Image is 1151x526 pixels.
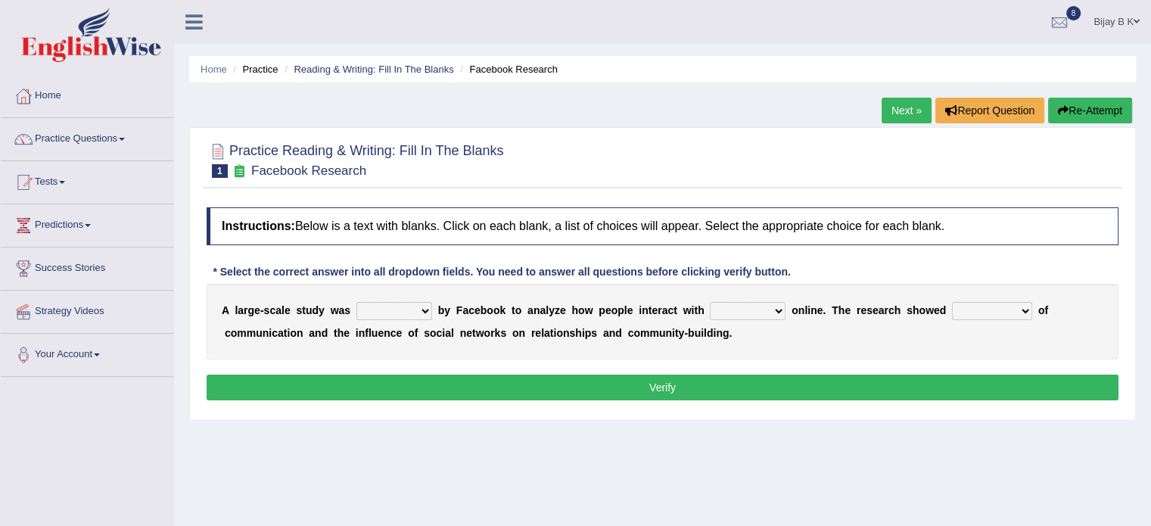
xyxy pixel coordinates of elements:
b: c [667,304,673,316]
b: a [603,327,609,339]
b: F [456,304,463,316]
b: c [888,304,894,316]
b: u [659,327,666,339]
b: d [322,327,328,339]
li: Facebook Research [456,62,558,76]
b: l [235,304,238,316]
b: m [237,327,246,339]
span: 8 [1066,6,1081,20]
b: n [384,327,390,339]
a: Home [201,64,227,75]
b: l [704,327,707,339]
b: n [518,327,525,339]
b: o [408,327,415,339]
b: h [894,304,901,316]
b: o [512,327,519,339]
b: e [344,327,350,339]
b: c [272,327,278,339]
b: t [334,327,338,339]
b: l [541,327,544,339]
b: e [396,327,402,339]
b: - [684,327,688,339]
b: o [290,327,297,339]
b: e [873,304,879,316]
b: s [296,304,302,316]
b: e [254,304,260,316]
a: Success Stories [1,247,173,285]
b: o [611,304,618,316]
b: l [804,304,807,316]
b: e [535,327,541,339]
b: a [238,304,244,316]
b: n [534,304,540,316]
b: w [476,327,484,339]
b: a [275,304,282,316]
b: c [269,304,275,316]
b: f [415,327,418,339]
b: a [544,327,550,339]
b: o [484,327,491,339]
b: n [359,327,366,339]
b: s [569,327,575,339]
b: i [442,327,445,339]
b: o [430,327,437,339]
b: c [225,327,231,339]
b: o [487,304,493,316]
a: Tests [1,161,173,199]
b: l [546,304,549,316]
b: i [672,327,675,339]
b: b [481,304,487,316]
button: Verify [207,375,1118,400]
b: r [531,327,535,339]
b: h [838,304,845,316]
b: t [284,327,288,339]
b: g [723,327,729,339]
h4: Below is a text with blanks. Click on each blank, a list of choices will appear. Select the appro... [207,207,1118,245]
b: p [599,304,605,316]
b: . [823,304,826,316]
b: T [832,304,838,316]
b: n [315,327,322,339]
b: o [633,327,640,339]
b: o [578,304,585,316]
b: w [925,304,934,316]
b: s [500,327,506,339]
b: t [512,304,515,316]
b: t [472,327,476,339]
b: l [451,327,454,339]
b: a [540,304,546,316]
b: o [515,304,522,316]
b: l [624,304,627,316]
b: h [338,327,344,339]
b: f [1044,304,1048,316]
b: e [817,304,823,316]
b: s [344,304,350,316]
b: y [319,304,325,316]
b: d [940,304,947,316]
b: d [707,327,714,339]
b: a [879,304,885,316]
b: r [658,304,661,316]
b: d [312,304,319,316]
button: Re-Attempt [1048,98,1132,123]
b: e [474,304,481,316]
b: b [688,327,695,339]
b: i [582,327,585,339]
b: w [585,304,593,316]
b: n [297,327,303,339]
b: m [649,327,658,339]
b: n [642,304,649,316]
b: e [560,304,566,316]
b: e [605,304,611,316]
b: i [701,327,704,339]
a: Your Account [1,334,173,372]
b: a [338,304,344,316]
b: . [729,327,732,339]
b: c [468,304,474,316]
b: t [649,304,652,316]
li: Practice [229,62,278,76]
b: i [269,327,272,339]
b: u [256,327,263,339]
small: Exam occurring question [232,164,247,179]
b: o [556,327,563,339]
